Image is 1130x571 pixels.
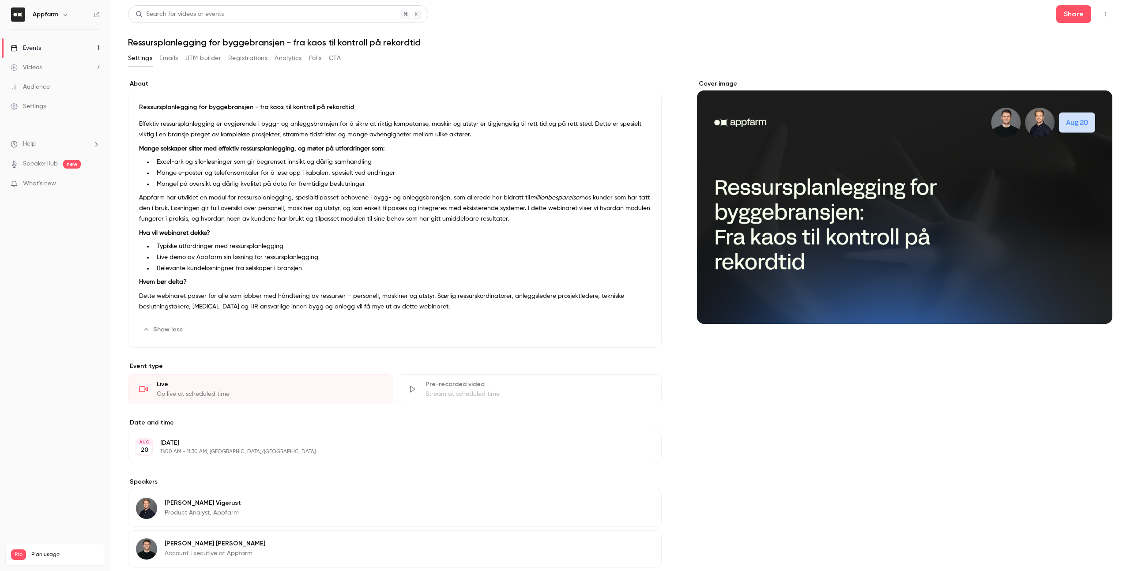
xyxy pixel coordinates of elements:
p: 20 [141,446,148,455]
p: Dette webinaret passer for alle som jobber med håndtering av ressurser – personell, maskiner og u... [139,291,651,312]
li: Mangel på oversikt og dårlig kvalitet på data for fremtidige beslutninger [153,180,651,189]
img: Appfarm [11,8,25,22]
button: Show less [139,323,188,337]
label: Speakers [128,477,662,486]
p: 11:00 AM - 11:30 AM, [GEOGRAPHIC_DATA]/[GEOGRAPHIC_DATA] [160,448,615,455]
div: AUG [136,439,152,445]
div: Pre-recorded videoStream at scheduled time [397,374,662,404]
label: Date and time [128,418,662,427]
div: Magnus Lauvli Andersen[PERSON_NAME] [PERSON_NAME]Account Executive at Appfarm [128,530,662,567]
span: Pro [11,549,26,560]
span: new [63,160,81,169]
iframe: Noticeable Trigger [89,180,100,188]
li: Excel-ark og silo-løsninger som gir begrenset innsikt og dårlig samhandling [153,158,651,167]
li: Mange e-poster og telefonsamtaler for å løse opp i kabalen, spesielt ved endringer [153,169,651,178]
button: Share [1056,5,1091,23]
span: Help [23,139,36,149]
p: Effektiv ressursplanlegging er avgjørende i bygg- og anleggsbransjen for å sikre at riktig kompet... [139,119,651,140]
div: Events [11,44,41,53]
strong: Mange selskaper sliter med effektiv ressursplanlegging, og møter på utfordringer som: [139,146,384,152]
button: Emails [159,51,178,65]
li: help-dropdown-opener [11,139,100,149]
h1: Ressursplanlegging for byggebransjen - fra kaos til kontroll på rekordtid [128,37,1112,48]
label: About [128,79,662,88]
h6: Appfarm [33,10,58,19]
div: Live [157,380,382,389]
p: [PERSON_NAME] Vigerust [165,499,241,507]
li: Relevante kundeløsningner fra selskaper i bransjen [153,264,651,273]
button: Polls [309,51,322,65]
button: UTM builder [185,51,221,65]
p: Event type [128,362,662,371]
div: Olav Vigerust[PERSON_NAME] VigerustProduct Analyst, Appfarm [128,490,662,527]
em: millionbesparelser [530,195,581,201]
button: CTA [329,51,341,65]
div: Settings [11,102,46,111]
label: Cover image [697,79,1112,88]
p: [PERSON_NAME] [PERSON_NAME] [165,539,265,548]
div: Go live at scheduled time [157,390,382,398]
span: What's new [23,179,56,188]
div: Audience [11,83,50,91]
p: Ressursplanlegging for byggebransjen - fra kaos til kontroll på rekordtid [139,103,651,112]
img: Magnus Lauvli Andersen [136,538,157,560]
p: Account Executive at Appfarm [165,549,265,558]
strong: Hvem bør delta? [139,279,187,285]
li: Typiske utfordringer med ressursplanlegging [153,242,651,251]
div: LiveGo live at scheduled time [128,374,393,404]
button: Analytics [275,51,302,65]
p: [DATE] [160,439,615,447]
p: Product Analyst, Appfarm [165,508,241,517]
div: Stream at scheduled time [426,390,651,398]
div: Pre-recorded video [426,380,651,389]
p: Appfarm har utviklet en modul for ressursplanlegging, spesialtilpasset behovene i bygg- og anlegg... [139,192,651,224]
button: Settings [128,51,152,65]
a: SpeakerHub [23,159,58,169]
div: Search for videos or events [136,10,224,19]
section: Cover image [697,79,1112,324]
div: Videos [11,63,42,72]
button: Registrations [228,51,267,65]
li: Live demo av Appfarm sin løsning for ressursplanlegging [153,253,651,262]
strong: Hva vil webinaret dekke? [139,230,210,236]
span: Plan usage [31,551,99,558]
img: Olav Vigerust [136,498,157,519]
